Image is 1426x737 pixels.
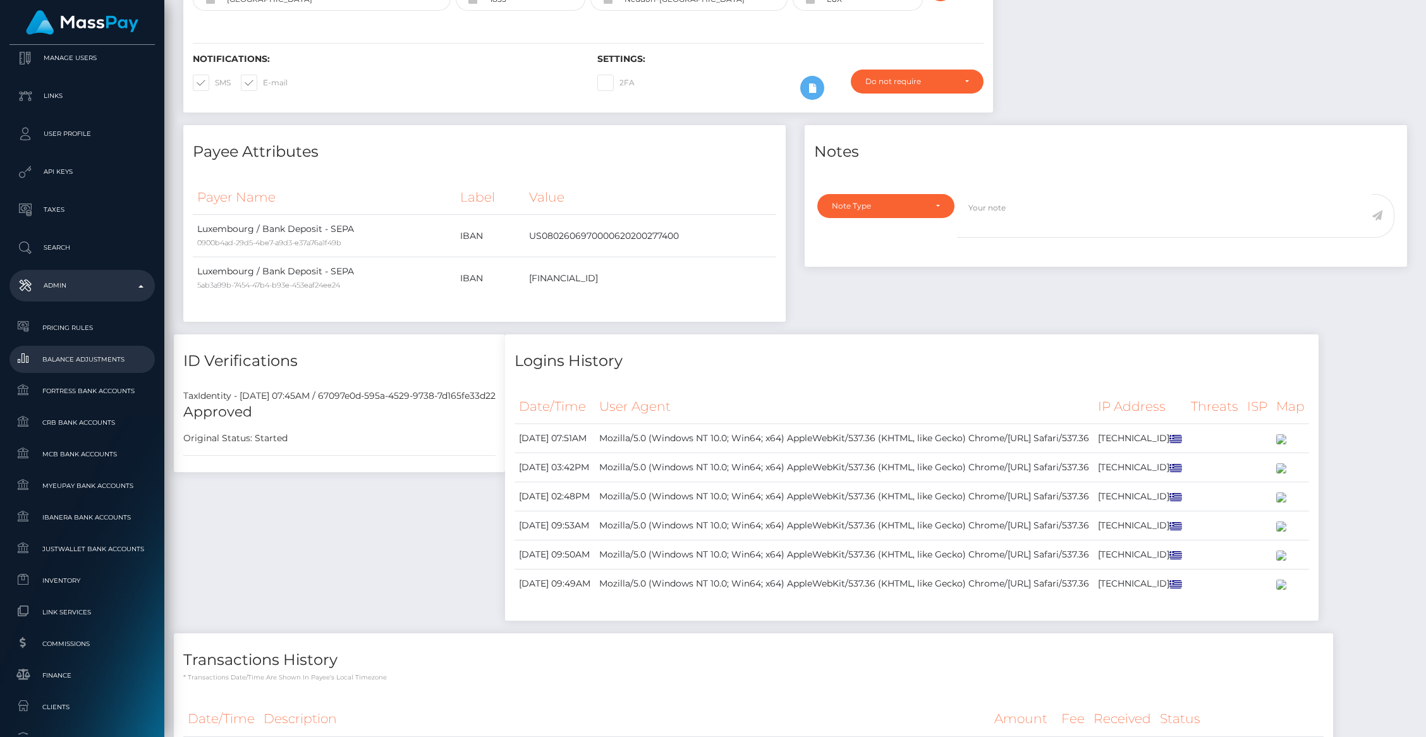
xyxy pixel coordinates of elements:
[1094,569,1186,599] td: [TECHNICAL_ID]
[9,662,155,689] a: Finance
[851,70,984,94] button: Do not require
[1272,389,1309,424] th: Map
[15,125,150,143] p: User Profile
[1169,580,1182,588] img: gr.png
[595,511,1094,540] td: Mozilla/5.0 (Windows NT 10.0; Win64; x64) AppleWebKit/537.36 (KHTML, like Gecko) Chrome/[URL] Saf...
[1094,424,1186,453] td: [TECHNICAL_ID]
[9,314,155,341] a: Pricing Rules
[15,668,150,683] span: Finance
[174,389,505,403] div: TaxIdentity - [DATE] 07:45AM / 67097e0d-595a-4529-9738-7d165fe33d22
[15,636,150,651] span: Commissions
[1276,434,1286,444] img: 200x100
[183,403,496,422] h5: Approved
[1155,702,1324,736] th: Status
[183,649,1324,671] h4: Transactions History
[1276,551,1286,561] img: 200x100
[515,389,595,424] th: Date/Time
[1094,540,1186,569] td: [TECHNICAL_ID]
[241,75,288,91] label: E-mail
[832,201,925,211] div: Note Type
[183,702,259,736] th: Date/Time
[597,75,635,91] label: 2FA
[990,702,1057,736] th: Amount
[193,75,231,91] label: SMS
[15,238,150,257] p: Search
[1243,389,1272,424] th: ISP
[595,453,1094,482] td: Mozilla/5.0 (Windows NT 10.0; Win64; x64) AppleWebKit/537.36 (KHTML, like Gecko) Chrome/[URL] Saf...
[183,673,1324,682] p: * Transactions date/time are shown in payee's local timezone
[1276,521,1286,532] img: 200x100
[9,504,155,531] a: Ibanera Bank Accounts
[9,630,155,657] a: Commissions
[456,257,525,300] td: IBAN
[9,270,155,301] a: Admin
[15,573,150,588] span: Inventory
[15,384,150,398] span: Fortress Bank Accounts
[1169,435,1182,443] img: gr.png
[1169,522,1182,530] img: gr.png
[1276,580,1286,590] img: 200x100
[515,540,595,569] td: [DATE] 09:50AM
[525,215,776,257] td: US0802606970000620200277400
[1094,482,1186,511] td: [TECHNICAL_ID]
[9,377,155,405] a: Fortress Bank Accounts
[15,49,150,68] p: Manage Users
[814,141,1398,163] h4: Notes
[15,87,150,106] p: Links
[15,162,150,181] p: API Keys
[193,54,578,64] h6: Notifications:
[193,141,776,163] h4: Payee Attributes
[9,599,155,626] a: Link Services
[595,540,1094,569] td: Mozilla/5.0 (Windows NT 10.0; Win64; x64) AppleWebKit/537.36 (KHTML, like Gecko) Chrome/[URL] Saf...
[9,409,155,436] a: CRB Bank Accounts
[9,118,155,150] a: User Profile
[1089,702,1155,736] th: Received
[1186,389,1243,424] th: Threats
[9,441,155,468] a: MCB Bank Accounts
[9,80,155,112] a: Links
[595,389,1094,424] th: User Agent
[9,535,155,563] a: JustWallet Bank Accounts
[1169,464,1182,472] img: gr.png
[525,257,776,300] td: [FINANCIAL_ID]
[9,232,155,264] a: Search
[15,605,150,619] span: Link Services
[26,10,138,35] img: MassPay Logo
[515,350,1309,372] h4: Logins History
[197,281,340,289] small: 5ab3a99b-7454-47b4-b93e-453eaf24ee24
[817,194,954,218] button: Note Type
[597,54,983,64] h6: Settings:
[9,346,155,373] a: Balance Adjustments
[183,432,288,444] h7: Original Status: Started
[197,238,341,247] small: 0900b4ad-29d5-4be7-a9d3-e37a76a1f49b
[456,215,525,257] td: IBAN
[595,482,1094,511] td: Mozilla/5.0 (Windows NT 10.0; Win64; x64) AppleWebKit/537.36 (KHTML, like Gecko) Chrome/[URL] Saf...
[15,276,150,295] p: Admin
[456,180,525,215] th: Label
[259,702,990,736] th: Description
[193,257,456,300] td: Luxembourg / Bank Deposit - SEPA
[9,156,155,188] a: API Keys
[15,478,150,493] span: MyEUPay Bank Accounts
[595,424,1094,453] td: Mozilla/5.0 (Windows NT 10.0; Win64; x64) AppleWebKit/537.36 (KHTML, like Gecko) Chrome/[URL] Saf...
[15,200,150,219] p: Taxes
[15,352,150,367] span: Balance Adjustments
[1276,492,1286,502] img: 200x100
[9,693,155,721] a: Clients
[9,194,155,226] a: Taxes
[515,511,595,540] td: [DATE] 09:53AM
[15,542,150,556] span: JustWallet Bank Accounts
[515,453,595,482] td: [DATE] 03:42PM
[1276,463,1286,473] img: 200x100
[1169,493,1182,501] img: gr.png
[525,180,776,215] th: Value
[193,180,456,215] th: Payer Name
[865,76,954,87] div: Do not require
[15,510,150,525] span: Ibanera Bank Accounts
[515,569,595,599] td: [DATE] 09:49AM
[1094,389,1186,424] th: IP Address
[1094,453,1186,482] td: [TECHNICAL_ID]
[15,700,150,714] span: Clients
[1094,511,1186,540] td: [TECHNICAL_ID]
[9,472,155,499] a: MyEUPay Bank Accounts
